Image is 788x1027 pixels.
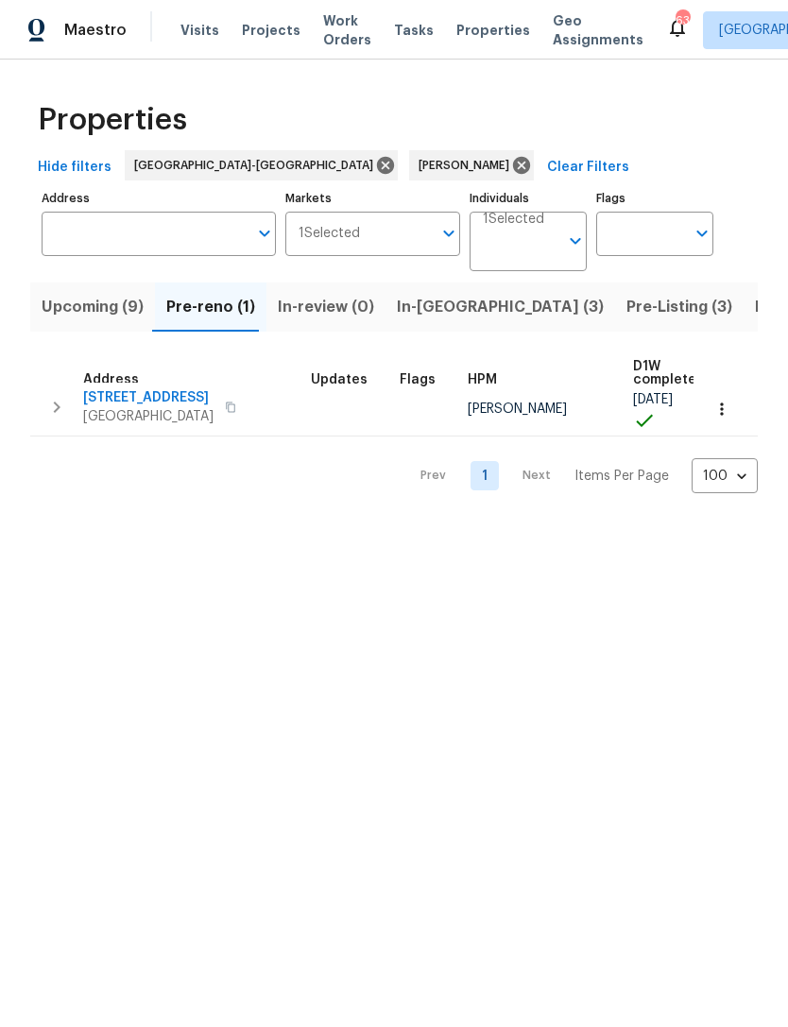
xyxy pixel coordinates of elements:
[400,373,436,386] span: Flags
[633,393,673,406] span: [DATE]
[468,373,497,386] span: HPM
[553,11,643,49] span: Geo Assignments
[692,452,758,501] div: 100
[409,150,534,180] div: [PERSON_NAME]
[180,21,219,40] span: Visits
[626,294,732,320] span: Pre-Listing (3)
[468,402,567,416] span: [PERSON_NAME]
[83,407,214,426] span: [GEOGRAPHIC_DATA]
[64,21,127,40] span: Maestro
[633,360,696,386] span: D1W complete
[242,21,300,40] span: Projects
[676,11,689,30] div: 63
[311,373,368,386] span: Updates
[471,461,499,490] a: Goto page 1
[278,294,374,320] span: In-review (0)
[83,373,139,386] span: Address
[397,294,604,320] span: In-[GEOGRAPHIC_DATA] (3)
[394,24,434,37] span: Tasks
[166,294,255,320] span: Pre-reno (1)
[596,193,713,204] label: Flags
[483,212,544,228] span: 1 Selected
[574,467,669,486] p: Items Per Page
[125,150,398,180] div: [GEOGRAPHIC_DATA]-[GEOGRAPHIC_DATA]
[323,11,371,49] span: Work Orders
[38,111,187,129] span: Properties
[456,21,530,40] span: Properties
[562,228,589,254] button: Open
[299,226,360,242] span: 1 Selected
[42,294,144,320] span: Upcoming (9)
[42,193,276,204] label: Address
[83,388,214,407] span: [STREET_ADDRESS]
[251,220,278,247] button: Open
[436,220,462,247] button: Open
[540,150,637,185] button: Clear Filters
[470,193,587,204] label: Individuals
[547,156,629,180] span: Clear Filters
[403,458,758,493] nav: Pagination Navigation
[689,220,715,247] button: Open
[30,150,119,185] button: Hide filters
[419,156,517,175] span: [PERSON_NAME]
[285,193,461,204] label: Markets
[134,156,381,175] span: [GEOGRAPHIC_DATA]-[GEOGRAPHIC_DATA]
[38,156,111,180] span: Hide filters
